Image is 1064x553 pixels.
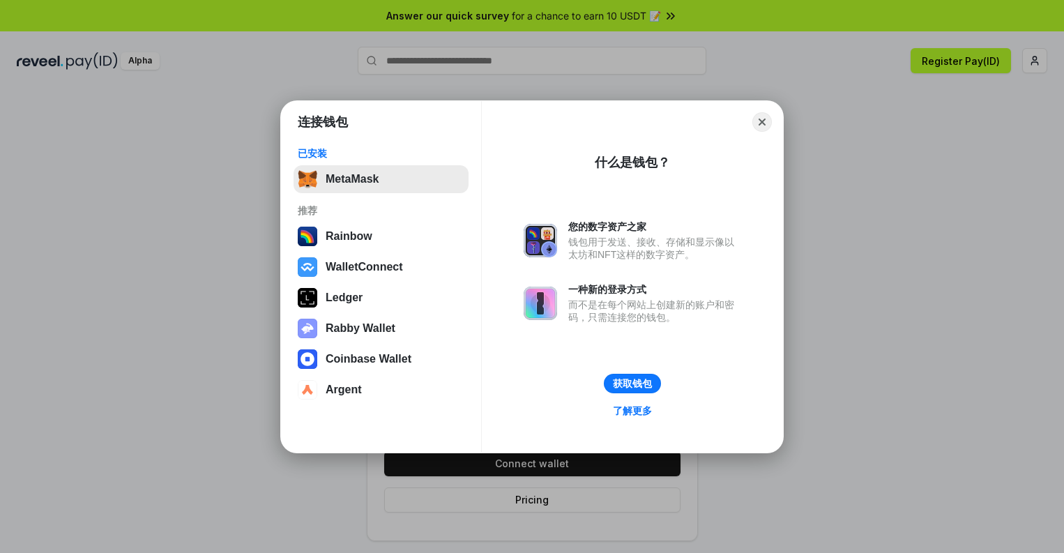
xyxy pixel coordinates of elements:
div: WalletConnect [326,261,403,273]
img: svg+xml,%3Csvg%20width%3D%2228%22%20height%3D%2228%22%20viewBox%3D%220%200%2028%2028%22%20fill%3D... [298,349,317,369]
button: Ledger [294,284,469,312]
div: Ledger [326,291,363,304]
button: 获取钱包 [604,374,661,393]
div: 获取钱包 [613,377,652,390]
a: 了解更多 [605,402,660,420]
h1: 连接钱包 [298,114,348,130]
div: 什么是钱包？ [595,154,670,171]
img: svg+xml,%3Csvg%20width%3D%22120%22%20height%3D%22120%22%20viewBox%3D%220%200%20120%20120%22%20fil... [298,227,317,246]
img: svg+xml,%3Csvg%20xmlns%3D%22http%3A%2F%2Fwww.w3.org%2F2000%2Fsvg%22%20fill%3D%22none%22%20viewBox... [524,224,557,257]
img: svg+xml,%3Csvg%20width%3D%2228%22%20height%3D%2228%22%20viewBox%3D%220%200%2028%2028%22%20fill%3D... [298,380,317,400]
img: svg+xml,%3Csvg%20xmlns%3D%22http%3A%2F%2Fwww.w3.org%2F2000%2Fsvg%22%20fill%3D%22none%22%20viewBox... [524,287,557,320]
div: 钱包用于发送、接收、存储和显示像以太坊和NFT这样的数字资产。 [568,236,741,261]
button: Rabby Wallet [294,315,469,342]
button: Coinbase Wallet [294,345,469,373]
div: 而不是在每个网站上创建新的账户和密码，只需连接您的钱包。 [568,298,741,324]
button: MetaMask [294,165,469,193]
div: 您的数字资产之家 [568,220,741,233]
img: svg+xml,%3Csvg%20xmlns%3D%22http%3A%2F%2Fwww.w3.org%2F2000%2Fsvg%22%20width%3D%2228%22%20height%3... [298,288,317,308]
div: Argent [326,384,362,396]
div: Coinbase Wallet [326,353,411,365]
button: Close [752,112,772,132]
img: svg+xml,%3Csvg%20xmlns%3D%22http%3A%2F%2Fwww.w3.org%2F2000%2Fsvg%22%20fill%3D%22none%22%20viewBox... [298,319,317,338]
button: Argent [294,376,469,404]
div: Rainbow [326,230,372,243]
div: 已安装 [298,147,464,160]
button: Rainbow [294,222,469,250]
img: svg+xml,%3Csvg%20width%3D%2228%22%20height%3D%2228%22%20viewBox%3D%220%200%2028%2028%22%20fill%3D... [298,257,317,277]
div: 推荐 [298,204,464,217]
img: svg+xml,%3Csvg%20fill%3D%22none%22%20height%3D%2233%22%20viewBox%3D%220%200%2035%2033%22%20width%... [298,169,317,189]
div: Rabby Wallet [326,322,395,335]
button: WalletConnect [294,253,469,281]
div: MetaMask [326,173,379,185]
div: 了解更多 [613,404,652,417]
div: 一种新的登录方式 [568,283,741,296]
